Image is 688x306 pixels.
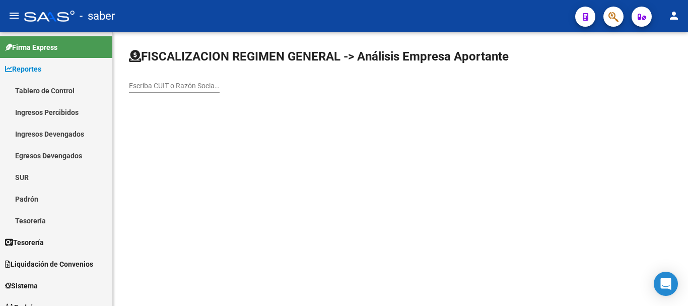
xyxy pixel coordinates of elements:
span: Liquidación de Convenios [5,259,93,270]
span: Firma Express [5,42,57,53]
mat-icon: menu [8,10,20,22]
mat-icon: person [668,10,680,22]
div: Open Intercom Messenger [654,272,678,296]
span: Reportes [5,64,41,75]
span: Sistema [5,280,38,291]
span: Tesorería [5,237,44,248]
h1: FISCALIZACION REGIMEN GENERAL -> Análisis Empresa Aportante [129,48,509,65]
span: - saber [80,5,115,27]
